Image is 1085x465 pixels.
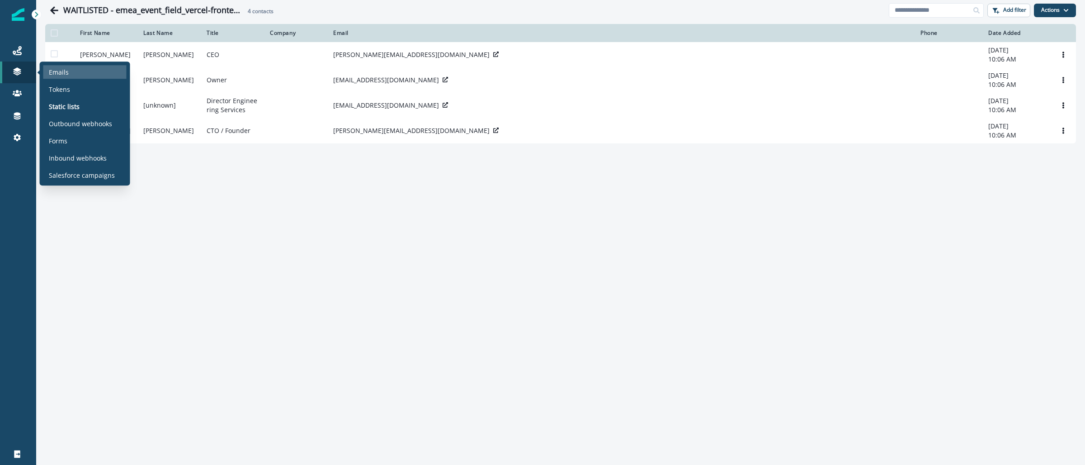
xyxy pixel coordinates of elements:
div: Date Added [988,29,1045,37]
a: Forms [43,134,127,147]
p: Tokens [49,85,70,94]
td: [PERSON_NAME] [138,42,201,67]
div: Last Name [143,29,196,37]
p: [DATE] [988,96,1045,105]
p: 10:06 AM [988,105,1045,114]
p: [DATE] [988,122,1045,131]
p: 10:06 AM [988,80,1045,89]
a: Emails [43,65,127,79]
p: 10:06 AM [988,131,1045,140]
div: First Name [80,29,132,37]
a: Outbound webhooks [43,117,127,130]
a: Tokens [43,82,127,96]
td: [PERSON_NAME] [75,42,138,67]
p: Add filter [1003,7,1026,13]
div: Phone [920,29,977,37]
p: Inbound webhooks [49,153,107,163]
button: Options [1056,124,1071,138]
td: Owner [201,67,264,93]
td: [unknown] [138,93,201,118]
button: Actions [1034,4,1076,17]
td: [PERSON_NAME] [138,67,201,93]
p: 10:06 AM [988,55,1045,64]
a: Static lists [43,100,127,113]
p: Salesforce campaigns [49,171,115,180]
button: Options [1056,73,1071,87]
div: Company [270,29,322,37]
td: CTO / Founder [201,118,264,143]
td: Director Engineering Services [201,93,264,118]
button: Add filter [987,4,1030,17]
p: Emails [49,67,69,77]
img: Inflection [12,8,24,21]
div: Title [207,29,259,37]
span: 4 [248,7,251,15]
button: Options [1056,48,1071,62]
p: [PERSON_NAME][EMAIL_ADDRESS][DOMAIN_NAME] [333,50,490,59]
p: [PERSON_NAME][EMAIL_ADDRESS][DOMAIN_NAME] [333,126,490,135]
a: Inbound webhooks [43,151,127,165]
td: CEO [201,42,264,67]
button: Go back [45,1,63,19]
p: [EMAIL_ADDRESS][DOMAIN_NAME] [333,101,439,110]
p: Static lists [49,102,80,111]
td: [PERSON_NAME] [138,118,201,143]
p: Outbound webhooks [49,119,112,128]
h2: contacts [248,8,274,14]
p: [EMAIL_ADDRESS][DOMAIN_NAME] [333,76,439,85]
p: [DATE] [988,46,1045,55]
p: [DATE] [988,71,1045,80]
a: Salesforce campaigns [43,168,127,182]
h1: WAITLISTED - emea_event_field_vercel-frontend-wiesn-2025_20250930 [63,5,244,15]
div: Email [333,29,910,37]
button: Options [1056,99,1071,112]
p: Forms [49,136,67,146]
